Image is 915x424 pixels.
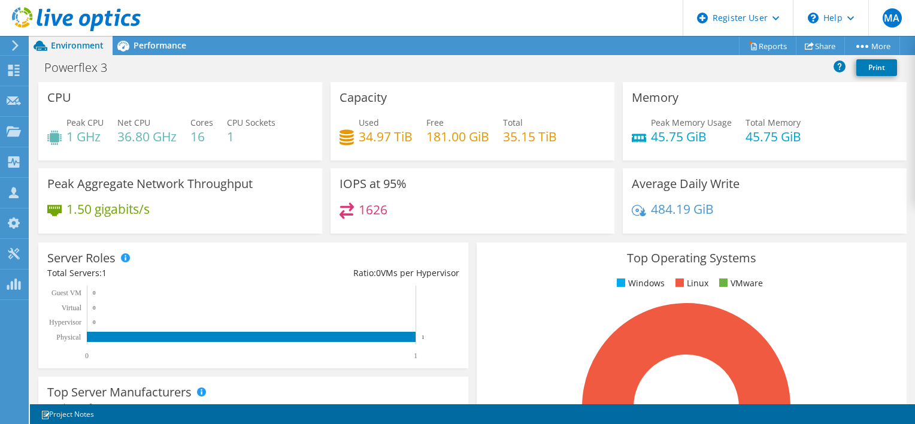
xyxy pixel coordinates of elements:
[426,130,489,143] h4: 181.00 GiB
[117,117,150,128] span: Net CPU
[66,117,104,128] span: Peak CPU
[47,266,253,280] div: Total Servers:
[39,61,126,74] h1: Powerflex 3
[359,130,413,143] h4: 34.97 TiB
[739,37,796,55] a: Reports
[614,277,665,290] li: Windows
[47,401,459,414] h4: Total Manufacturers:
[796,37,845,55] a: Share
[340,91,387,104] h3: Capacity
[49,318,81,326] text: Hypervisor
[51,289,81,297] text: Guest VM
[716,277,763,290] li: VMware
[359,203,387,216] h4: 1626
[47,91,71,104] h3: CPU
[651,130,732,143] h4: 45.75 GiB
[376,267,381,278] span: 0
[32,407,102,422] a: Project Notes
[190,117,213,128] span: Cores
[51,40,104,51] span: Environment
[414,352,417,360] text: 1
[503,130,557,143] h4: 35.15 TiB
[426,117,444,128] span: Free
[844,37,900,55] a: More
[651,117,732,128] span: Peak Memory Usage
[632,91,678,104] h3: Memory
[632,177,740,190] h3: Average Daily Write
[47,177,253,190] h3: Peak Aggregate Network Throughput
[117,130,177,143] h4: 36.80 GHz
[538,402,559,411] tspan: RHEL 7
[516,402,538,411] tspan: 100.0%
[66,202,150,216] h4: 1.50 gigabits/s
[672,277,708,290] li: Linux
[62,304,82,312] text: Virtual
[93,319,96,325] text: 0
[47,386,192,399] h3: Top Server Manufacturers
[808,13,819,23] svg: \n
[359,117,379,128] span: Used
[93,290,96,296] text: 0
[66,130,104,143] h4: 1 GHz
[422,334,425,340] text: 1
[340,177,407,190] h3: IOPS at 95%
[856,59,897,76] a: Print
[746,117,801,128] span: Total Memory
[56,333,81,341] text: Physical
[883,8,902,28] span: MA
[124,401,129,413] span: 1
[85,352,89,360] text: 0
[227,117,275,128] span: CPU Sockets
[134,40,186,51] span: Performance
[102,267,107,278] span: 1
[503,117,523,128] span: Total
[47,252,116,265] h3: Server Roles
[253,266,459,280] div: Ratio: VMs per Hypervisor
[746,130,801,143] h4: 45.75 GiB
[486,252,898,265] h3: Top Operating Systems
[227,130,275,143] h4: 1
[190,130,213,143] h4: 16
[651,202,714,216] h4: 484.19 GiB
[93,305,96,311] text: 0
